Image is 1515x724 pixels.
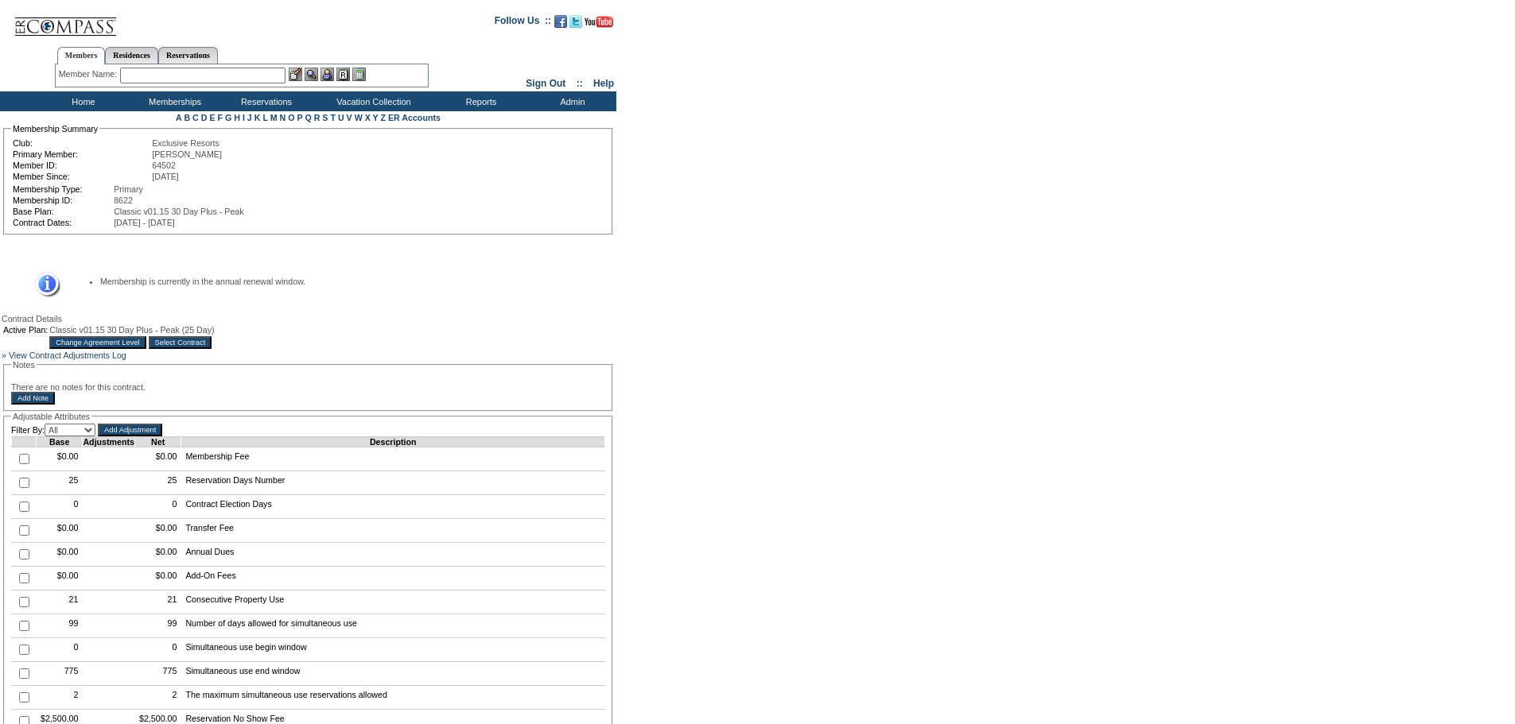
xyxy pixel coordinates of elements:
img: Impersonate [320,68,334,81]
a: F [217,113,223,122]
img: Reservations [336,68,350,81]
td: $0.00 [134,543,181,567]
a: R [314,113,320,122]
a: Become our fan on Facebook [554,20,567,29]
td: Reports [433,91,525,111]
td: Primary Member: [13,149,150,159]
span: Exclusive Resorts [152,138,219,148]
td: $0.00 [37,543,83,567]
input: Change Agreement Level [49,336,146,349]
td: 2 [134,686,181,710]
a: Sign Out [526,78,565,89]
td: 775 [134,662,181,686]
td: Admin [525,91,616,111]
li: Membership is currently in the annual renewal window. [100,277,589,286]
span: :: [577,78,583,89]
img: b_edit.gif [289,68,302,81]
a: P [297,113,303,122]
a: I [243,113,245,122]
a: Follow us on Twitter [569,20,582,29]
a: » View Contract Adjustments Log [2,350,126,360]
input: Select Contract [149,336,212,349]
td: 2 [37,686,83,710]
td: 25 [37,471,83,495]
img: Follow us on Twitter [569,15,582,28]
td: $0.00 [134,447,181,471]
td: Net [134,437,181,447]
td: $0.00 [37,447,83,471]
img: Information Message [25,272,60,298]
td: Add-On Fees [181,567,605,590]
a: ER Accounts [388,113,441,122]
img: Become our fan on Facebook [554,15,567,28]
td: 99 [134,614,181,638]
td: $0.00 [37,519,83,543]
input: Add Note [11,392,55,405]
td: Number of days allowed for simultaneous use [181,614,605,638]
a: T [330,113,336,122]
img: b_calculator.gif [352,68,366,81]
a: D [201,113,208,122]
legend: Adjustable Attributes [11,412,91,421]
a: M [270,113,278,122]
td: $0.00 [134,567,181,590]
span: [PERSON_NAME] [152,149,222,159]
td: $0.00 [134,519,181,543]
td: Base [37,437,83,447]
img: Subscribe to our YouTube Channel [585,16,613,28]
span: 64502 [152,161,176,170]
td: Member Since: [13,172,150,181]
td: Filter By: [11,424,95,436]
div: Member Name: [59,68,120,81]
td: Base Plan: [13,207,112,216]
legend: Membership Summary [11,124,99,134]
a: E [209,113,215,122]
td: 25 [134,471,181,495]
td: Contract Dates: [13,218,112,227]
td: Membership Fee [181,447,605,471]
td: 21 [134,590,181,614]
div: Contract Details [2,314,615,323]
a: B [184,113,190,122]
td: Membership Type: [13,184,112,194]
input: Add Adjustment [98,424,162,436]
img: View [305,68,318,81]
td: Club: [13,138,150,148]
span: [DATE] - [DATE] [114,218,175,227]
td: The maximum simultaneous use reservations allowed [181,686,605,710]
a: V [347,113,352,122]
td: 0 [134,638,181,662]
td: 0 [37,638,83,662]
a: U [338,113,344,122]
a: K [254,113,261,122]
a: S [322,113,328,122]
span: [DATE] [152,172,179,181]
td: Contract Election Days [181,495,605,519]
td: Description [181,437,605,447]
a: C [192,113,199,122]
a: H [234,113,240,122]
a: Help [593,78,614,89]
td: 99 [37,614,83,638]
td: Reservation Days Number [181,471,605,495]
legend: Notes [11,360,37,370]
a: O [288,113,294,122]
a: Z [380,113,386,122]
a: Y [373,113,379,122]
td: Simultaneous use begin window [181,638,605,662]
a: Reservations [158,47,218,64]
a: Members [57,47,106,64]
td: Consecutive Property Use [181,590,605,614]
td: Reservations [219,91,310,111]
a: W [355,113,363,122]
a: A [176,113,181,122]
td: 0 [37,495,83,519]
span: Classic v01.15 30 Day Plus - Peak (25 Day) [49,325,214,335]
td: 0 [134,495,181,519]
a: N [280,113,286,122]
a: G [225,113,231,122]
span: There are no notes for this contract. [11,382,146,392]
td: Follow Us :: [495,14,551,33]
td: Adjustments [83,437,135,447]
td: Home [36,91,127,111]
